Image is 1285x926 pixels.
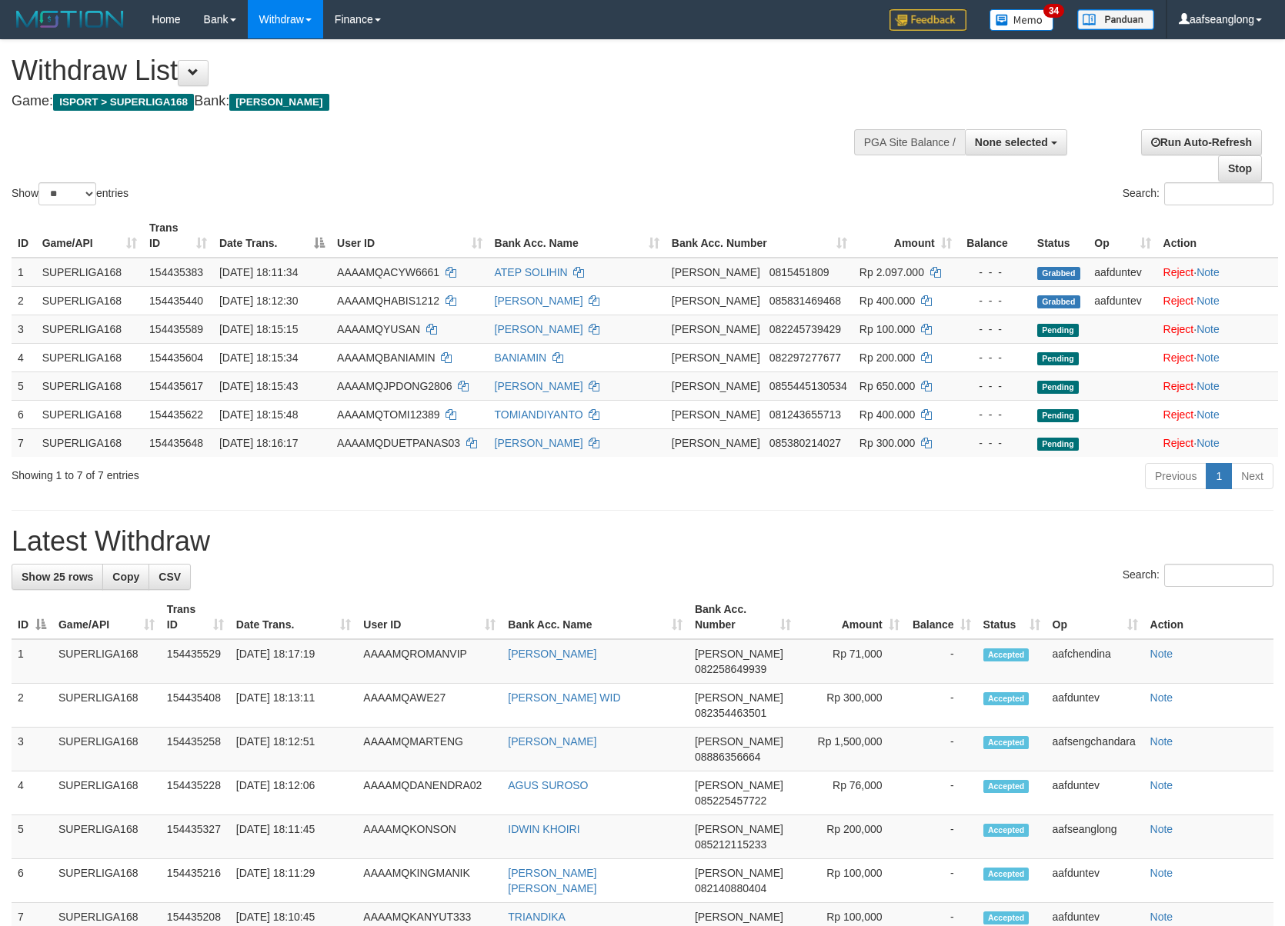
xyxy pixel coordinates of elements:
[964,435,1025,451] div: - - -
[337,380,452,392] span: AAAAMQJPDONG2806
[695,838,766,851] span: Copy 085212115233 to clipboard
[1037,352,1079,365] span: Pending
[36,286,143,315] td: SUPERLIGA168
[695,867,783,879] span: [PERSON_NAME]
[149,351,203,364] span: 154435604
[12,343,36,371] td: 4
[797,728,906,771] td: Rp 1,500,000
[1046,728,1144,771] td: aafsengchandara
[859,437,915,449] span: Rp 300.000
[12,728,52,771] td: 3
[36,371,143,400] td: SUPERLIGA168
[958,214,1031,258] th: Balance
[230,771,358,815] td: [DATE] 18:12:06
[1150,648,1173,660] a: Note
[1163,266,1194,278] a: Reject
[357,728,502,771] td: AAAAMQMARTENG
[495,351,547,364] a: BANIAMIN
[219,351,298,364] span: [DATE] 18:15:34
[1163,408,1194,421] a: Reject
[1163,437,1194,449] a: Reject
[695,794,766,807] span: Copy 085225457722 to clipboard
[1077,9,1154,30] img: panduan.png
[161,639,230,684] td: 154435529
[797,595,906,639] th: Amount: activate to sort column ascending
[12,258,36,287] td: 1
[219,323,298,335] span: [DATE] 18:15:15
[357,771,502,815] td: AAAAMQDANENDRA02
[1088,258,1156,287] td: aafduntev
[112,571,139,583] span: Copy
[12,771,52,815] td: 4
[161,815,230,859] td: 154435327
[12,400,36,428] td: 6
[1164,182,1273,205] input: Search:
[12,815,52,859] td: 5
[1157,258,1278,287] td: ·
[357,684,502,728] td: AAAAMQAWE27
[1157,315,1278,343] td: ·
[219,266,298,278] span: [DATE] 18:11:34
[889,9,966,31] img: Feedback.jpg
[1231,463,1273,489] a: Next
[508,823,579,835] a: IDWIN KHOIRI
[1163,351,1194,364] a: Reject
[52,771,161,815] td: SUPERLIGA168
[12,564,103,590] a: Show 25 rows
[36,428,143,457] td: SUPERLIGA168
[695,707,766,719] span: Copy 082354463501 to clipboard
[337,408,440,421] span: AAAAMQTOMI12389
[1088,214,1156,258] th: Op: activate to sort column ascending
[22,571,93,583] span: Show 25 rows
[769,295,841,307] span: Copy 085831469468 to clipboard
[219,408,298,421] span: [DATE] 18:15:48
[1145,463,1207,489] a: Previous
[854,129,965,155] div: PGA Site Balance /
[149,295,203,307] span: 154435440
[149,323,203,335] span: 154435589
[149,564,191,590] a: CSV
[36,315,143,343] td: SUPERLIGA168
[859,408,915,421] span: Rp 400.000
[964,350,1025,365] div: - - -
[797,684,906,728] td: Rp 300,000
[337,295,439,307] span: AAAAMQHABIS1212
[161,771,230,815] td: 154435228
[337,437,460,449] span: AAAAMQDUETPANAS03
[357,639,502,684] td: AAAAMQROMANVIP
[508,735,596,748] a: [PERSON_NAME]
[12,684,52,728] td: 2
[1150,735,1173,748] a: Note
[12,8,128,31] img: MOTION_logo.png
[983,780,1030,793] span: Accepted
[38,182,96,205] select: Showentries
[672,437,760,449] span: [PERSON_NAME]
[12,315,36,343] td: 3
[964,293,1025,308] div: - - -
[1150,867,1173,879] a: Note
[1218,155,1262,182] a: Stop
[230,639,358,684] td: [DATE] 18:17:19
[964,407,1025,422] div: - - -
[495,408,583,421] a: TOMIANDIYANTO
[769,351,841,364] span: Copy 082297277677 to clipboard
[1197,266,1220,278] a: Note
[769,266,829,278] span: Copy 0815451809 to clipboard
[906,595,977,639] th: Balance: activate to sort column ascending
[1197,437,1220,449] a: Note
[12,182,128,205] label: Show entries
[161,728,230,771] td: 154435258
[859,351,915,364] span: Rp 200.000
[672,380,760,392] span: [PERSON_NAME]
[143,214,213,258] th: Trans ID: activate to sort column ascending
[1163,295,1194,307] a: Reject
[12,595,52,639] th: ID: activate to sort column descending
[672,295,760,307] span: [PERSON_NAME]
[1046,595,1144,639] th: Op: activate to sort column ascending
[12,55,841,86] h1: Withdraw List
[769,380,847,392] span: Copy 0855445130534 to clipboard
[36,258,143,287] td: SUPERLIGA168
[489,214,666,258] th: Bank Acc. Name: activate to sort column ascending
[672,323,760,335] span: [PERSON_NAME]
[695,735,783,748] span: [PERSON_NAME]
